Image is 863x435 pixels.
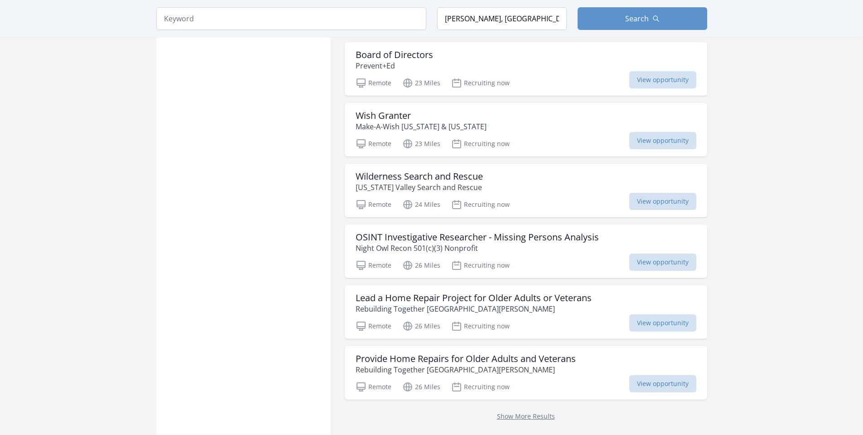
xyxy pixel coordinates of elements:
p: Rebuilding Together [GEOGRAPHIC_DATA][PERSON_NAME] [356,364,576,375]
p: 23 Miles [402,78,440,88]
a: Wish Granter Make-A-Wish [US_STATE] & [US_STATE] Remote 23 Miles Recruiting now View opportunity [345,103,707,156]
a: OSINT Investigative Researcher - Missing Persons Analysis Night Owl Recon 501(c)(3) Nonprofit Rem... [345,225,707,278]
p: Recruiting now [451,381,510,392]
p: Rebuilding Together [GEOGRAPHIC_DATA][PERSON_NAME] [356,303,592,314]
span: View opportunity [629,193,696,210]
span: View opportunity [629,71,696,88]
p: Recruiting now [451,199,510,210]
h3: Provide Home Repairs for Older Adults and Veterans [356,353,576,364]
p: 23 Miles [402,138,440,149]
input: Keyword [156,7,426,30]
p: [US_STATE] Valley Search and Rescue [356,182,483,193]
h3: Wilderness Search and Rescue [356,171,483,182]
p: Remote [356,381,391,392]
p: Remote [356,321,391,332]
p: Make-A-Wish [US_STATE] & [US_STATE] [356,121,487,132]
a: Show More Results [497,412,555,420]
p: Recruiting now [451,260,510,271]
p: Remote [356,138,391,149]
a: Provide Home Repairs for Older Adults and Veterans Rebuilding Together [GEOGRAPHIC_DATA][PERSON_N... [345,346,707,400]
p: Night Owl Recon 501(c)(3) Nonprofit [356,243,599,254]
a: Board of Directors Prevent+Ed Remote 23 Miles Recruiting now View opportunity [345,42,707,96]
input: Location [437,7,567,30]
a: Wilderness Search and Rescue [US_STATE] Valley Search and Rescue Remote 24 Miles Recruiting now V... [345,164,707,217]
p: Remote [356,199,391,210]
h3: OSINT Investigative Researcher - Missing Persons Analysis [356,232,599,243]
h3: Wish Granter [356,110,487,121]
span: View opportunity [629,132,696,149]
span: View opportunity [629,375,696,392]
p: Prevent+Ed [356,60,433,71]
p: Recruiting now [451,138,510,149]
p: Recruiting now [451,321,510,332]
p: 24 Miles [402,199,440,210]
span: View opportunity [629,254,696,271]
span: Search [625,13,649,24]
p: 26 Miles [402,381,440,392]
p: Remote [356,78,391,88]
p: Remote [356,260,391,271]
a: Lead a Home Repair Project for Older Adults or Veterans Rebuilding Together [GEOGRAPHIC_DATA][PER... [345,285,707,339]
p: 26 Miles [402,321,440,332]
button: Search [578,7,707,30]
p: 26 Miles [402,260,440,271]
span: View opportunity [629,314,696,332]
p: Recruiting now [451,78,510,88]
h3: Board of Directors [356,49,433,60]
h3: Lead a Home Repair Project for Older Adults or Veterans [356,293,592,303]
